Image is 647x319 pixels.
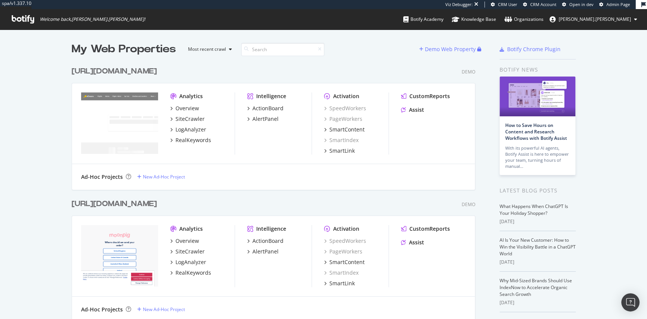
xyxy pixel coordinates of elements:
[504,9,544,30] a: Organizations
[256,92,286,100] div: Intelligence
[137,174,185,180] a: New Ad-Hoc Project
[175,269,211,277] div: RealKeywords
[324,126,365,133] a: SmartContent
[324,269,359,277] a: SmartIndex
[500,186,576,195] div: Latest Blog Posts
[143,306,185,313] div: New Ad-Hoc Project
[324,248,362,255] a: PageWorkers
[170,126,206,133] a: LogAnalyzer
[505,145,570,169] div: With its powerful AI agents, Botify Assist is here to empower your team, turning hours of manual…
[182,43,235,55] button: Most recent crawl
[452,16,496,23] div: Knowledge Base
[72,199,160,210] a: [URL][DOMAIN_NAME]
[500,45,561,53] a: Botify Chrome Plugin
[170,269,211,277] a: RealKeywords
[523,2,556,8] a: CRM Account
[419,43,477,55] button: Demo Web Property
[324,237,366,245] a: SpeedWorkers
[179,92,203,100] div: Analytics
[505,122,567,141] a: How to Save Hours on Content and Research Workflows with Botify Assist
[175,115,205,123] div: SiteCrawler
[170,248,205,255] a: SiteCrawler
[72,42,176,57] div: My Web Properties
[329,280,355,287] div: SmartLink
[256,225,286,233] div: Intelligence
[333,225,359,233] div: Activation
[170,258,206,266] a: LogAnalyzer
[72,66,160,77] a: [URL][DOMAIN_NAME]
[72,66,157,77] div: [URL][DOMAIN_NAME]
[329,126,365,133] div: SmartContent
[324,115,362,123] div: PageWorkers
[507,45,561,53] div: Botify Chrome Plugin
[179,225,203,233] div: Analytics
[401,239,424,246] a: Assist
[445,2,473,8] div: Viz Debugger:
[409,225,450,233] div: CustomReports
[81,306,123,313] div: Ad-Hoc Projects
[137,306,185,313] a: New Ad-Hoc Project
[175,105,199,112] div: Overview
[81,173,123,181] div: Ad-Hoc Projects
[143,174,185,180] div: New Ad-Hoc Project
[247,115,279,123] a: AlertPanel
[500,277,572,297] a: Why Mid-Sized Brands Should Use IndexNow to Accelerate Organic Search Growth
[500,218,576,225] div: [DATE]
[329,147,355,155] div: SmartLink
[252,248,279,255] div: AlertPanel
[252,237,284,245] div: ActionBoard
[170,105,199,112] a: Overview
[175,248,205,255] div: SiteCrawler
[252,105,284,112] div: ActionBoard
[500,259,576,266] div: [DATE]
[559,16,631,22] span: julien.sardin
[81,92,158,154] img: jaycrawlseptember1_edreams.co.uk/_bbl
[606,2,630,7] span: Admin Page
[621,293,639,311] div: Open Intercom Messenger
[81,225,158,286] img: jaycrawlseptember1_moonpig.com/uk/_bbl
[462,69,475,75] div: Demo
[599,2,630,8] a: Admin Page
[401,225,450,233] a: CustomReports
[504,16,544,23] div: Organizations
[170,115,205,123] a: SiteCrawler
[333,92,359,100] div: Activation
[419,46,477,52] a: Demo Web Property
[401,92,450,100] a: CustomReports
[252,115,279,123] div: AlertPanel
[569,2,594,7] span: Open in dev
[403,16,443,23] div: Botify Academy
[409,92,450,100] div: CustomReports
[324,105,366,112] a: SpeedWorkers
[247,237,284,245] a: ActionBoard
[175,258,206,266] div: LogAnalyzer
[175,126,206,133] div: LogAnalyzer
[409,239,424,246] div: Assist
[544,13,643,25] button: [PERSON_NAME].[PERSON_NAME]
[329,258,365,266] div: SmartContent
[175,136,211,144] div: RealKeywords
[40,16,145,22] span: Welcome back, [PERSON_NAME].[PERSON_NAME] !
[425,45,476,53] div: Demo Web Property
[500,203,568,216] a: What Happens When ChatGPT Is Your Holiday Shopper?
[170,237,199,245] a: Overview
[247,248,279,255] a: AlertPanel
[500,299,576,306] div: [DATE]
[500,237,576,257] a: AI Is Your New Customer: How to Win the Visibility Battle in a ChatGPT World
[324,280,355,287] a: SmartLink
[401,106,424,114] a: Assist
[500,77,575,116] img: How to Save Hours on Content and Research Workflows with Botify Assist
[324,147,355,155] a: SmartLink
[452,9,496,30] a: Knowledge Base
[562,2,594,8] a: Open in dev
[241,43,324,56] input: Search
[462,201,475,208] div: Demo
[188,47,226,52] div: Most recent crawl
[247,105,284,112] a: ActionBoard
[324,136,359,144] a: SmartIndex
[500,66,576,74] div: Botify news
